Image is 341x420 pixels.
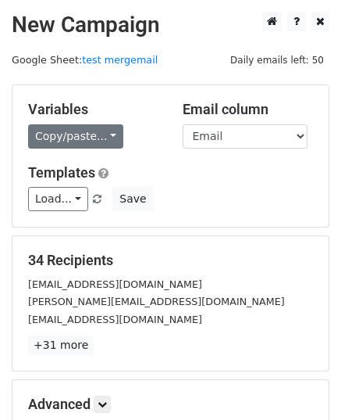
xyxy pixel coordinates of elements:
[112,187,153,211] button: Save
[28,296,285,307] small: [PERSON_NAME][EMAIL_ADDRESS][DOMAIN_NAME]
[12,54,158,66] small: Google Sheet:
[12,12,329,38] h2: New Campaign
[263,345,341,420] iframe: Chat Widget
[28,396,313,413] h5: Advanced
[28,252,313,269] h5: 34 Recipients
[28,164,95,181] a: Templates
[28,314,202,325] small: [EMAIL_ADDRESS][DOMAIN_NAME]
[28,101,159,118] h5: Variables
[263,345,341,420] div: Tiện ích trò chuyện
[28,187,88,211] a: Load...
[28,278,202,290] small: [EMAIL_ADDRESS][DOMAIN_NAME]
[28,336,94,355] a: +31 more
[225,52,329,69] span: Daily emails left: 50
[183,101,314,118] h5: Email column
[28,124,123,149] a: Copy/paste...
[82,54,158,66] a: test mergemail
[225,54,329,66] a: Daily emails left: 50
